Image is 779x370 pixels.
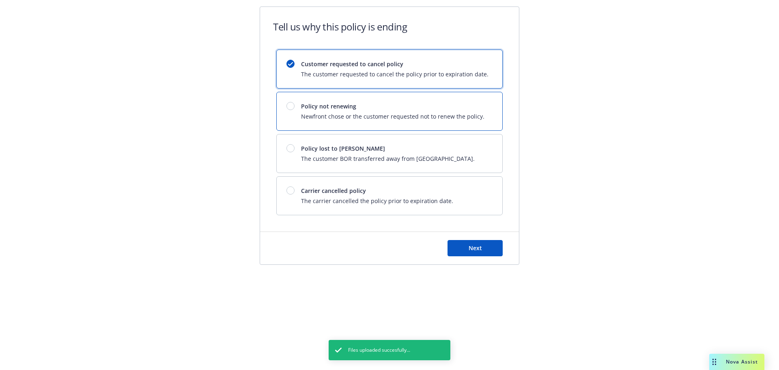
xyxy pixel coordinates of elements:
span: Policy lost to [PERSON_NAME] [301,144,475,153]
span: Policy not renewing [301,102,484,110]
h1: Tell us why this policy is ending [273,20,407,33]
span: The customer BOR transferred away from [GEOGRAPHIC_DATA]. [301,154,475,163]
button: Next [448,240,503,256]
span: Customer requested to cancel policy [301,60,488,68]
span: Carrier cancelled policy [301,186,453,195]
span: Newfront chose or the customer requested not to renew the policy. [301,112,484,121]
div: Drag to move [709,354,719,370]
span: Nova Assist [726,358,758,365]
span: Next [469,244,482,252]
button: Nova Assist [709,354,764,370]
span: Files uploaded succesfully... [348,346,410,354]
span: The carrier cancelled the policy prior to expiration date. [301,197,453,205]
span: The customer requested to cancel the policy prior to expiration date. [301,70,488,78]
